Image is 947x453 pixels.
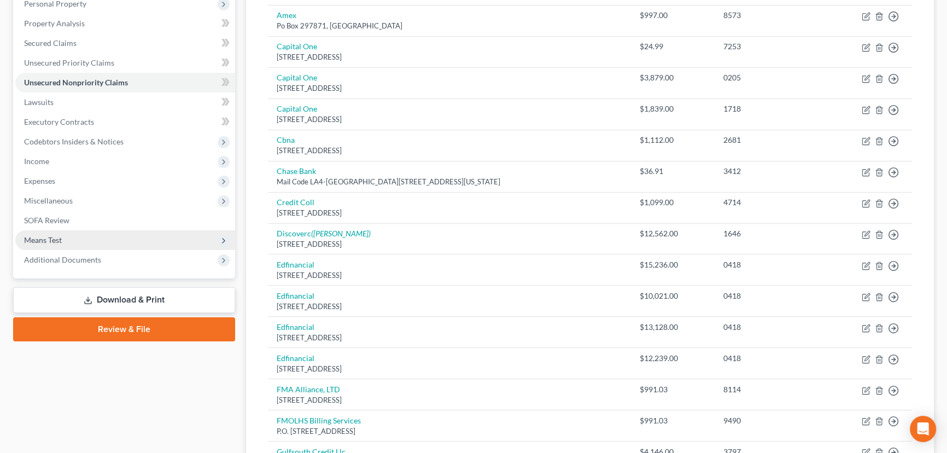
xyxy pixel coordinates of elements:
[15,53,235,73] a: Unsecured Priority Claims
[24,176,55,185] span: Expenses
[723,228,815,239] div: 1646
[277,83,622,94] div: [STREET_ADDRESS]
[15,73,235,92] a: Unsecured Nonpriority Claims
[277,270,622,281] div: [STREET_ADDRESS]
[277,291,314,300] a: Edfinancial
[723,103,815,114] div: 1718
[277,135,295,144] a: Cbna
[639,259,705,270] div: $15,236.00
[723,322,815,333] div: 0418
[723,72,815,83] div: 0205
[24,137,124,146] span: Codebtors Insiders & Notices
[639,228,705,239] div: $12,562.00
[277,208,622,218] div: [STREET_ADDRESS]
[639,415,705,426] div: $991.03
[13,287,235,313] a: Download & Print
[639,72,705,83] div: $3,879.00
[24,97,54,107] span: Lawsuits
[639,384,705,395] div: $991.03
[639,166,705,177] div: $36.91
[277,364,622,374] div: [STREET_ADDRESS]
[723,135,815,146] div: 2681
[277,239,622,249] div: [STREET_ADDRESS]
[639,10,705,21] div: $997.00
[277,104,317,113] a: Capital One
[15,33,235,53] a: Secured Claims
[15,14,235,33] a: Property Analysis
[277,21,622,31] div: Po Box 297871, [GEOGRAPHIC_DATA]
[277,177,622,187] div: Mail Code LA4-[GEOGRAPHIC_DATA][STREET_ADDRESS][US_STATE]
[723,259,815,270] div: 0418
[24,196,73,205] span: Miscellaneous
[24,255,101,264] span: Additional Documents
[15,92,235,112] a: Lawsuits
[277,10,296,20] a: Amex
[277,166,316,176] a: Chase Bank
[723,415,815,426] div: 9490
[639,291,705,301] div: $10,021.00
[723,197,815,208] div: 4714
[277,42,317,51] a: Capital One
[723,291,815,301] div: 0418
[13,317,235,341] a: Review & File
[24,235,62,245] span: Means Test
[15,112,235,132] a: Executory Contracts
[277,395,622,405] div: [STREET_ADDRESS]
[639,197,705,208] div: $1,099.00
[723,384,815,395] div: 8114
[639,353,705,364] div: $12,239.00
[277,73,317,82] a: Capital One
[639,135,705,146] div: $1,112.00
[277,416,361,425] a: FMOLHS Billing Services
[24,38,77,48] span: Secured Claims
[311,229,371,238] i: ([PERSON_NAME])
[277,260,314,269] a: Edfinancial
[24,58,114,67] span: Unsecured Priority Claims
[723,41,815,52] div: 7253
[277,333,622,343] div: [STREET_ADDRESS]
[639,41,705,52] div: $24.99
[277,353,314,363] a: Edfinancial
[277,385,340,394] a: FMA Alliance, LTD
[24,19,85,28] span: Property Analysis
[277,146,622,156] div: [STREET_ADDRESS]
[277,301,622,312] div: [STREET_ADDRESS]
[24,216,69,225] span: SOFA Review
[639,322,705,333] div: $13,128.00
[277,229,371,238] a: Discoverc([PERSON_NAME])
[723,166,815,177] div: 3412
[24,78,128,87] span: Unsecured Nonpriority Claims
[24,117,94,126] span: Executory Contracts
[639,103,705,114] div: $1,839.00
[15,211,235,230] a: SOFA Review
[277,114,622,125] div: [STREET_ADDRESS]
[723,353,815,364] div: 0418
[723,10,815,21] div: 8573
[277,198,314,207] a: Credit Coll
[277,426,622,437] div: P.O. [STREET_ADDRESS]
[277,52,622,62] div: [STREET_ADDRESS]
[277,322,314,332] a: Edfinancial
[910,416,936,442] div: Open Intercom Messenger
[24,156,49,166] span: Income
